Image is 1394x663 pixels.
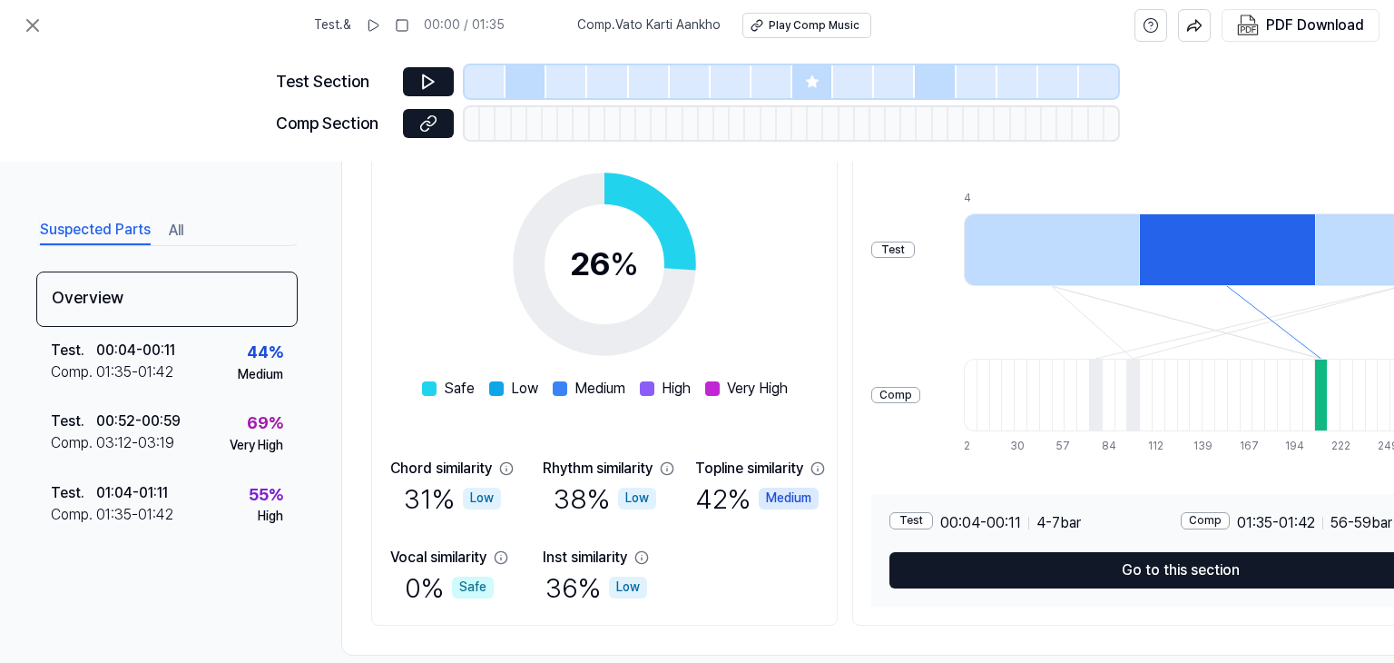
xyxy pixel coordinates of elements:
[314,16,351,35] span: Test . &
[96,361,173,383] div: 01:35 - 01:42
[258,508,283,526] div: High
[1285,439,1298,454] div: 194
[276,69,392,95] div: Test Section
[554,480,656,518] div: 38 %
[1237,15,1259,36] img: PDF Download
[1055,439,1068,454] div: 57
[769,18,859,34] div: Play Comp Music
[695,458,803,480] div: Topline similarity
[1331,439,1344,454] div: 222
[96,504,173,526] div: 01:35 - 01:42
[51,504,96,526] div: Comp .
[570,240,639,289] div: 26
[96,411,181,432] div: 00:52 - 00:59
[51,411,96,432] div: Test .
[247,411,283,437] div: 69 %
[543,547,627,569] div: Inst similarity
[964,191,1139,206] div: 4
[964,439,977,454] div: 2
[759,488,819,510] div: Medium
[404,480,501,518] div: 31 %
[1330,512,1392,534] span: 56 - 59 bar
[96,340,175,361] div: 00:04 - 00:11
[1010,439,1023,454] div: 30
[1148,439,1161,454] div: 112
[405,569,494,607] div: 0 %
[1193,439,1206,454] div: 139
[577,16,721,35] span: Comp . Vato Karti Aankho
[247,340,283,366] div: 44 %
[96,482,168,504] div: 01:04 - 01:11
[1233,10,1368,41] button: PDF Download
[511,378,538,400] span: Low
[543,458,653,480] div: Rhythm similarity
[36,272,298,327] div: Overview
[1102,439,1114,454] div: 84
[1237,512,1315,534] span: 01:35 - 01:42
[889,512,933,529] div: Test
[727,378,788,400] span: Very High
[1036,512,1081,534] span: 4 - 7 bar
[444,378,475,400] span: Safe
[390,458,492,480] div: Chord similarity
[51,482,96,504] div: Test .
[390,547,486,569] div: Vocal similarity
[1240,439,1252,454] div: 167
[618,488,656,510] div: Low
[871,242,915,259] div: Test
[169,216,183,245] button: All
[574,378,625,400] span: Medium
[1266,14,1364,37] div: PDF Download
[1378,439,1390,454] div: 249
[662,378,691,400] span: High
[51,340,96,361] div: Test .
[545,569,647,607] div: 36 %
[424,16,505,35] div: 00:00 / 01:35
[230,437,283,455] div: Very High
[452,577,494,599] div: Safe
[238,366,283,384] div: Medium
[1181,512,1230,529] div: Comp
[695,480,819,518] div: 42 %
[463,488,501,510] div: Low
[871,387,920,404] div: Comp
[1186,17,1203,34] img: share
[940,512,1021,534] span: 00:04 - 00:11
[249,482,283,509] div: 55 %
[96,432,174,454] div: 03:12 - 03:19
[51,432,96,454] div: Comp .
[742,13,871,38] button: Play Comp Music
[276,111,392,137] div: Comp Section
[610,244,639,283] span: %
[1134,9,1167,42] button: help
[51,361,96,383] div: Comp .
[609,577,647,599] div: Low
[1143,16,1159,35] svg: help
[40,216,151,245] button: Suspected Parts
